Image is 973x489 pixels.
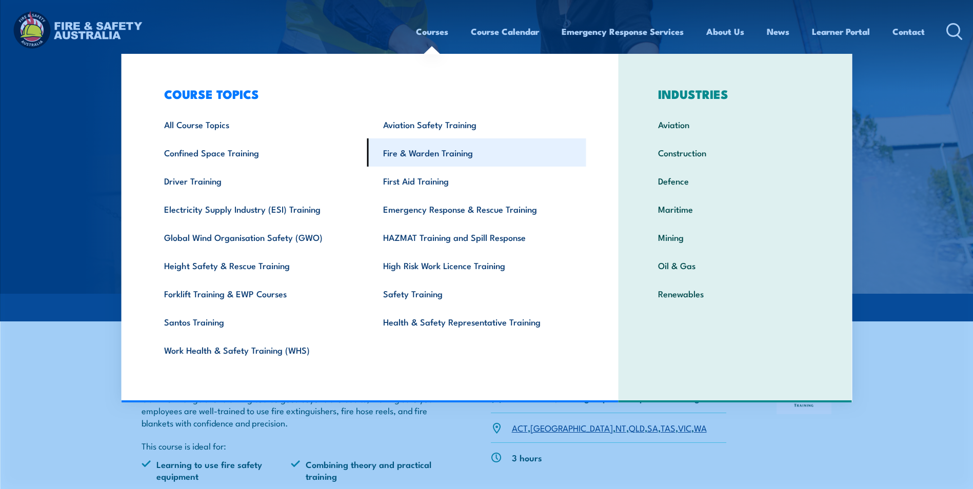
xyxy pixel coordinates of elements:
a: About Us [706,18,744,45]
a: Global Wind Organisation Safety (GWO) [148,223,367,251]
a: Mining [642,223,828,251]
a: All Course Topics [148,110,367,138]
a: QLD [629,421,645,434]
a: NT [615,421,626,434]
a: Construction [642,138,828,167]
a: First Aid Training [367,167,586,195]
a: Defence [642,167,828,195]
a: Electricity Supply Industry (ESI) Training [148,195,367,223]
a: [GEOGRAPHIC_DATA] [530,421,613,434]
p: Individuals, Small groups or Corporate bookings [512,392,704,403]
a: Work Health & Safety Training (WHS) [148,336,367,364]
a: Courses [416,18,448,45]
p: This course is ideal for: [142,440,441,452]
a: Oil & Gas [642,251,828,279]
a: Health & Safety Representative Training [367,308,586,336]
p: , , , , , , , [512,422,707,434]
a: Height Safety & Rescue Training [148,251,367,279]
p: Our Fire Extinguisher training course goes beyond the basics, making sure your employees are well... [142,393,441,429]
a: WA [694,421,707,434]
li: Combining theory and practical training [291,458,441,482]
a: Fire & Warden Training [367,138,586,167]
a: SA [647,421,658,434]
a: Santos Training [148,308,367,336]
p: 3 hours [512,452,542,463]
a: News [767,18,789,45]
a: Course Calendar [471,18,539,45]
a: ACT [512,421,528,434]
a: HAZMAT Training and Spill Response [367,223,586,251]
a: VIC [678,421,691,434]
a: Confined Space Training [148,138,367,167]
a: High Risk Work Licence Training [367,251,586,279]
a: Forklift Training & EWP Courses [148,279,367,308]
a: Emergency Response & Rescue Training [367,195,586,223]
a: Safety Training [367,279,586,308]
h3: INDUSTRIES [642,87,828,101]
a: Maritime [642,195,828,223]
a: Aviation [642,110,828,138]
a: Emergency Response Services [562,18,684,45]
a: Contact [892,18,925,45]
a: Renewables [642,279,828,308]
a: Driver Training [148,167,367,195]
h3: COURSE TOPICS [148,87,586,101]
li: Learning to use fire safety equipment [142,458,291,482]
a: Learner Portal [812,18,870,45]
a: TAS [661,421,676,434]
a: Aviation Safety Training [367,110,586,138]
